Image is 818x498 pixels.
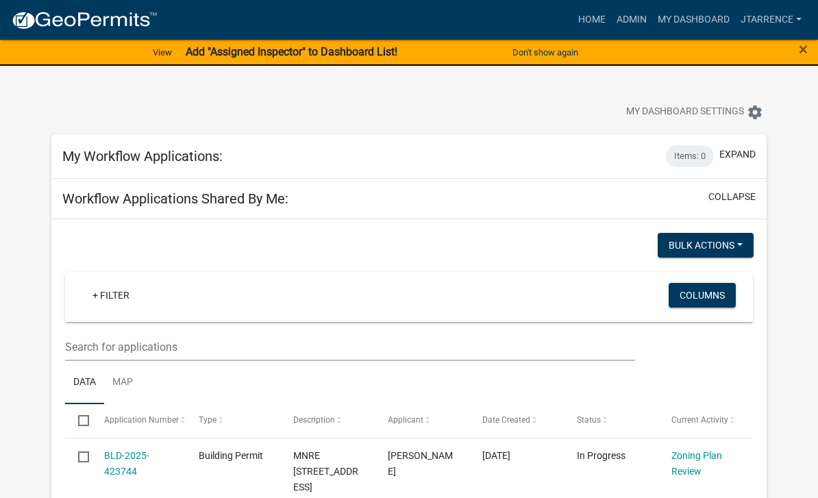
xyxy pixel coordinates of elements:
[62,148,223,164] h5: My Workflow Applications:
[799,41,808,58] button: Close
[671,415,728,425] span: Current Activity
[104,361,141,405] a: Map
[186,45,397,58] strong: Add "Assigned Inspector" to Dashboard List!
[507,41,584,64] button: Don't show again
[652,7,735,33] a: My Dashboard
[611,7,652,33] a: Admin
[666,145,714,167] div: Items: 0
[82,283,140,308] a: + Filter
[199,450,263,461] span: Building Permit
[573,7,611,33] a: Home
[388,415,423,425] span: Applicant
[747,104,763,121] i: settings
[564,404,658,437] datatable-header-cell: Status
[482,450,510,461] span: 05/20/2025
[577,450,625,461] span: In Progress
[293,415,335,425] span: Description
[147,41,177,64] a: View
[280,404,375,437] datatable-header-cell: Description
[669,283,736,308] button: Columns
[375,404,469,437] datatable-header-cell: Applicant
[62,190,288,207] h5: Workflow Applications Shared By Me:
[658,233,754,258] button: Bulk Actions
[65,404,91,437] datatable-header-cell: Select
[104,415,179,425] span: Application Number
[469,404,564,437] datatable-header-cell: Date Created
[719,147,756,162] button: expand
[671,450,722,477] a: Zoning Plan Review
[65,333,635,361] input: Search for applications
[104,450,149,477] a: BLD-2025-423744
[186,404,280,437] datatable-header-cell: Type
[199,415,216,425] span: Type
[658,404,753,437] datatable-header-cell: Current Activity
[388,450,453,477] span: Brett Stanek
[708,190,756,204] button: collapse
[615,99,774,125] button: My Dashboard Settingssettings
[65,361,104,405] a: Data
[577,415,601,425] span: Status
[799,40,808,59] span: ×
[626,104,744,121] span: My Dashboard Settings
[735,7,807,33] a: jtarrence
[482,415,530,425] span: Date Created
[91,404,186,437] datatable-header-cell: Application Number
